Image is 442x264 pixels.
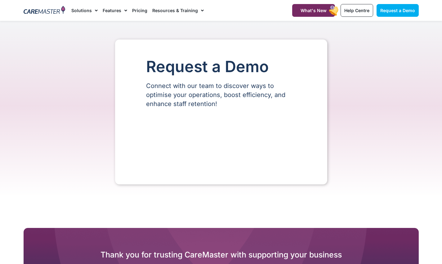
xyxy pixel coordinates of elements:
h2: Thank you for trusting CareMaster with supporting your business [24,250,419,260]
img: CareMaster Logo [24,6,65,15]
h1: Request a Demo [146,58,296,75]
span: What's New [301,8,327,13]
span: Help Centre [344,8,369,13]
span: Request a Demo [380,8,415,13]
a: Help Centre [341,4,373,17]
a: Request a Demo [377,4,419,17]
p: Connect with our team to discover ways to optimise your operations, boost efficiency, and enhance... [146,81,296,109]
a: What's New [292,4,335,17]
iframe: Form 0 [146,119,296,166]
